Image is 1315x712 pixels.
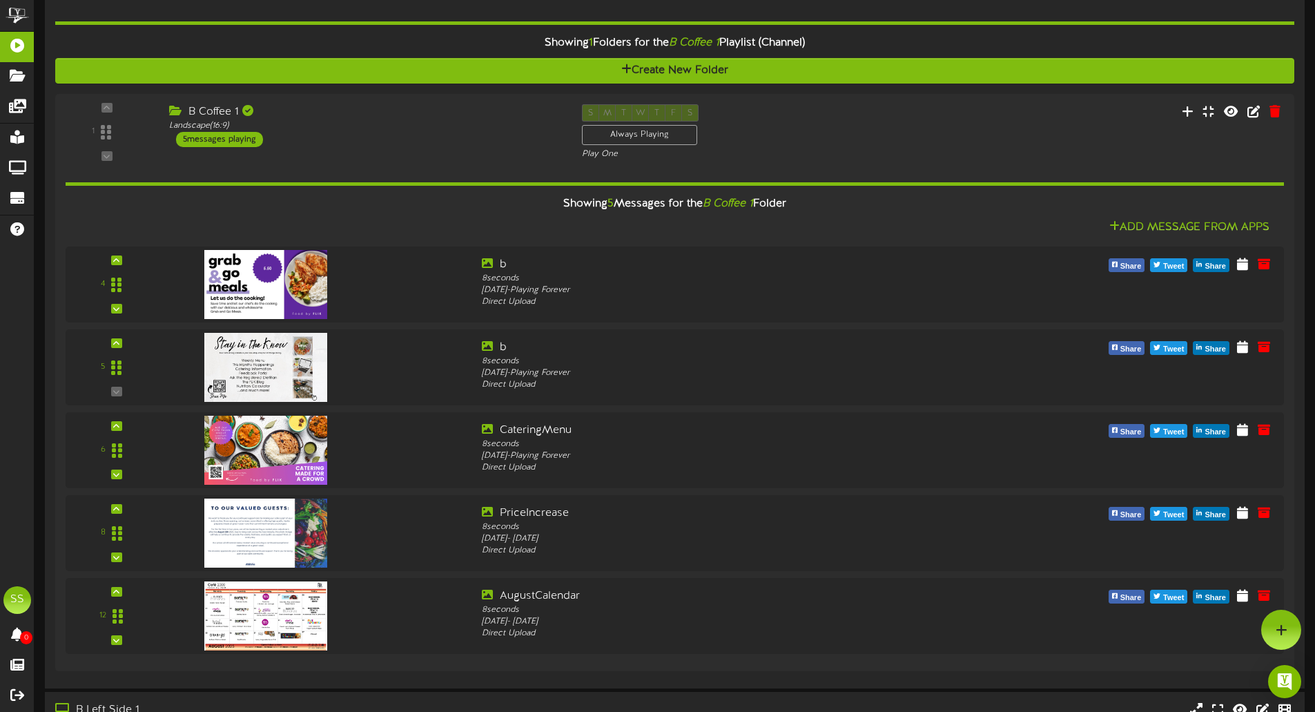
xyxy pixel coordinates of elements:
span: Share [1118,259,1144,274]
span: Share [1202,342,1229,357]
img: 3ade5c6c-c4ec-418e-8ebb-351d3d0cb2f6.jpg [204,581,327,651]
button: Share [1109,341,1145,355]
div: 12 [99,610,106,622]
span: Share [1118,590,1144,606]
span: Tweet [1160,342,1187,357]
div: [DATE] - Playing Forever [482,285,968,296]
button: Share [1109,258,1145,272]
div: 8 [101,527,106,539]
div: [DATE] - Playing Forever [482,450,968,462]
span: Share [1118,508,1144,523]
div: 8 seconds [482,521,968,533]
span: Share [1202,508,1229,523]
div: Direct Upload [482,545,968,557]
button: Share [1109,590,1145,604]
button: Share [1109,424,1145,438]
span: Tweet [1160,508,1187,523]
div: 8 seconds [482,273,968,285]
div: [DATE] - [DATE] [482,533,968,545]
button: Tweet [1150,258,1187,272]
button: Create New Folder [55,58,1294,84]
div: b [482,340,968,356]
div: b [482,257,968,273]
img: fcf5443f-16a0-4e3c-bbc4-e4fd74c0d080slide1.jpg [204,250,327,319]
button: Tweet [1150,507,1187,521]
div: SS [3,586,31,614]
button: Add Message From Apps [1105,219,1274,236]
div: 5 messages playing [176,132,263,147]
span: Share [1202,425,1229,440]
div: AugustCalendar [482,588,968,604]
div: CateringMenu [482,423,968,439]
button: Share [1193,258,1229,272]
button: Tweet [1150,424,1187,438]
span: Tweet [1160,259,1187,274]
div: 8 seconds [482,356,968,367]
span: Share [1202,259,1229,274]
button: Share [1193,424,1229,438]
div: Direct Upload [482,462,968,474]
button: Share [1193,341,1229,355]
div: PriceIncrease [482,506,968,521]
div: Always Playing [582,125,697,145]
div: Open Intercom Messenger [1268,665,1301,698]
button: Share [1109,507,1145,521]
button: Tweet [1150,341,1187,355]
span: 1 [589,37,593,49]
img: 74e2533d-2512-4fea-8975-398f7c3e2082.jpg [204,416,327,485]
span: 5 [607,198,614,210]
span: Share [1118,425,1144,440]
i: B Coffee 1 [669,37,719,49]
div: Direct Upload [482,296,968,308]
div: Showing Messages for the Folder [55,189,1294,219]
button: Share [1193,590,1229,604]
i: B Coffee 1 [703,198,753,210]
button: Tweet [1150,590,1187,604]
img: b627a6a1-dda2-49d5-b432-45745f1708dc.jpg [204,499,327,568]
span: Tweet [1160,590,1187,606]
div: [DATE] - [DATE] [482,616,968,628]
div: Direct Upload [482,628,968,639]
span: 0 [20,631,32,644]
div: B Coffee 1 [169,104,561,120]
img: 70d09420-34d8-4fab-bcc7-971694204a2e.jpg [204,333,327,402]
div: [DATE] - Playing Forever [482,367,968,379]
div: 6 [101,444,106,456]
div: Direct Upload [482,379,968,391]
span: Share [1118,342,1144,357]
button: Share [1193,507,1229,521]
span: Share [1202,590,1229,606]
div: Showing Folders for the Playlist (Channel) [45,28,1305,58]
div: Play One [582,148,871,160]
div: 8 seconds [482,439,968,450]
div: 8 seconds [482,604,968,616]
span: Tweet [1160,425,1187,440]
div: Landscape ( 16:9 ) [169,120,561,132]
